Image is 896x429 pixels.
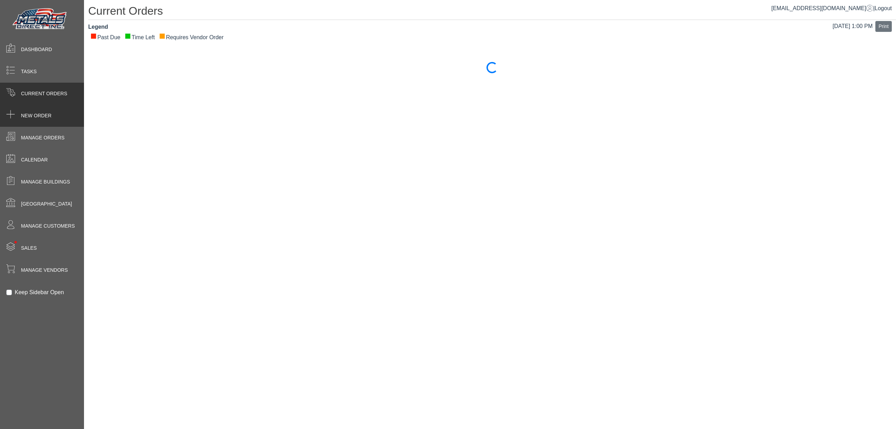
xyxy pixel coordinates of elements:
span: Logout [875,5,892,11]
span: Dashboard [21,46,52,53]
button: Print [875,21,892,32]
div: Requires Vendor Order [159,33,224,42]
span: [GEOGRAPHIC_DATA] [21,200,72,208]
div: ■ [159,33,165,38]
span: [DATE] 1:00 PM [833,23,873,29]
span: Manage Customers [21,222,75,230]
div: Time Left [125,33,155,42]
span: • [7,231,24,254]
div: ■ [125,33,131,38]
img: Metals Direct Inc Logo [10,6,70,32]
div: | [771,4,892,13]
a: [EMAIL_ADDRESS][DOMAIN_NAME] [771,5,873,11]
span: Tasks [21,68,37,75]
label: Keep Sidebar Open [15,288,64,297]
span: Manage Orders [21,134,64,141]
span: Sales [21,244,37,252]
h1: Current Orders [88,4,896,20]
span: New Order [21,112,51,119]
span: Calendar [21,156,48,164]
div: ■ [90,33,97,38]
span: Manage Buildings [21,178,70,186]
div: Past Due [90,33,120,42]
span: Current Orders [21,90,67,97]
strong: Legend [88,24,108,30]
span: Manage Vendors [21,267,68,274]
